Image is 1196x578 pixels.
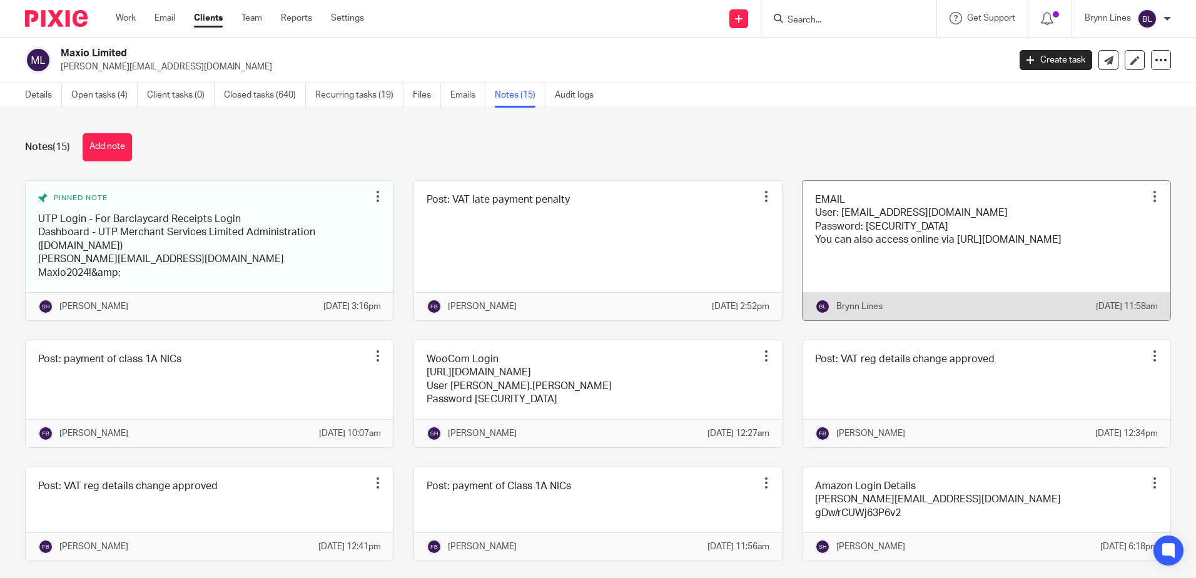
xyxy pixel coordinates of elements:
[25,10,88,27] img: Pixie
[155,12,175,24] a: Email
[83,133,132,161] button: Add note
[38,193,368,203] div: Pinned note
[836,427,905,440] p: [PERSON_NAME]
[836,540,905,553] p: [PERSON_NAME]
[1096,300,1158,313] p: [DATE] 11:58am
[836,300,883,313] p: Brynn Lines
[61,47,813,60] h2: Maxio Limited
[495,83,545,108] a: Notes (15)
[815,299,830,314] img: svg%3E
[1095,427,1158,440] p: [DATE] 12:34pm
[555,83,603,108] a: Audit logs
[38,299,53,314] img: svg%3E
[1137,9,1157,29] img: svg%3E
[241,12,262,24] a: Team
[71,83,138,108] a: Open tasks (4)
[1100,540,1158,553] p: [DATE] 6:18pm
[331,12,364,24] a: Settings
[448,427,517,440] p: [PERSON_NAME]
[25,47,51,73] img: svg%3E
[116,12,136,24] a: Work
[1020,50,1092,70] a: Create task
[786,15,899,26] input: Search
[712,300,769,313] p: [DATE] 2:52pm
[59,300,128,313] p: [PERSON_NAME]
[413,83,441,108] a: Files
[707,427,769,440] p: [DATE] 12:27am
[427,426,442,441] img: svg%3E
[59,540,128,553] p: [PERSON_NAME]
[224,83,306,108] a: Closed tasks (640)
[1085,12,1131,24] p: Brynn Lines
[194,12,223,24] a: Clients
[448,540,517,553] p: [PERSON_NAME]
[427,299,442,314] img: svg%3E
[147,83,215,108] a: Client tasks (0)
[281,12,312,24] a: Reports
[25,141,70,154] h1: Notes
[25,83,62,108] a: Details
[318,540,381,553] p: [DATE] 12:41pm
[815,539,830,554] img: svg%3E
[315,83,403,108] a: Recurring tasks (19)
[323,300,381,313] p: [DATE] 3:16pm
[61,61,1001,73] p: [PERSON_NAME][EMAIL_ADDRESS][DOMAIN_NAME]
[448,300,517,313] p: [PERSON_NAME]
[53,142,70,152] span: (15)
[967,14,1015,23] span: Get Support
[450,83,485,108] a: Emails
[815,426,830,441] img: svg%3E
[38,539,53,554] img: svg%3E
[319,427,381,440] p: [DATE] 10:07am
[38,426,53,441] img: svg%3E
[427,539,442,554] img: svg%3E
[707,540,769,553] p: [DATE] 11:56am
[59,427,128,440] p: [PERSON_NAME]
